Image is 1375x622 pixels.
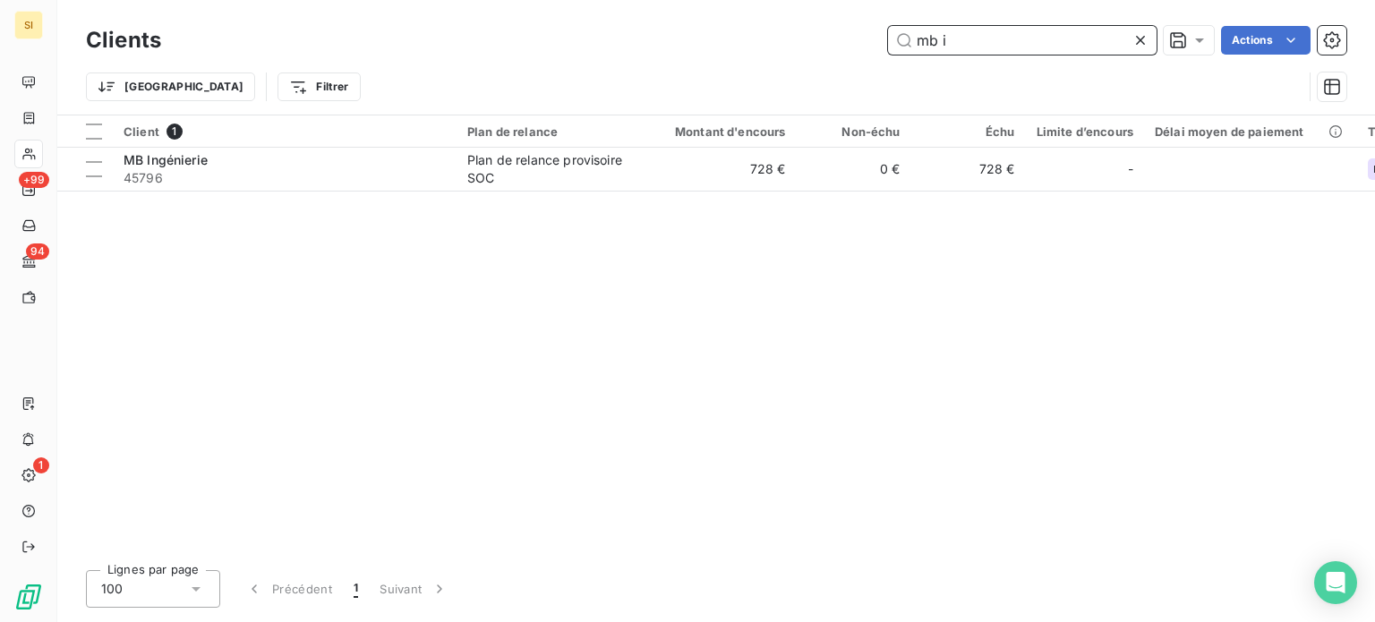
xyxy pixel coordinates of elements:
[1128,160,1133,178] span: -
[14,11,43,39] div: SI
[167,124,183,140] span: 1
[643,148,797,191] td: 728 €
[14,583,43,611] img: Logo LeanPay
[343,570,369,608] button: 1
[467,124,632,139] div: Plan de relance
[807,124,901,139] div: Non-échu
[33,457,49,473] span: 1
[19,172,49,188] span: +99
[278,72,360,101] button: Filtrer
[1221,26,1311,55] button: Actions
[653,124,786,139] div: Montant d'encours
[86,24,161,56] h3: Clients
[922,124,1015,139] div: Échu
[467,151,632,187] div: Plan de relance provisoire SOC
[354,580,358,598] span: 1
[124,124,159,139] span: Client
[369,570,459,608] button: Suivant
[86,72,255,101] button: [GEOGRAPHIC_DATA]
[888,26,1157,55] input: Rechercher
[797,148,911,191] td: 0 €
[124,152,208,167] span: MB Ingénierie
[101,580,123,598] span: 100
[1155,124,1346,139] div: Délai moyen de paiement
[235,570,343,608] button: Précédent
[124,169,446,187] span: 45796
[1314,561,1357,604] div: Open Intercom Messenger
[1037,124,1133,139] div: Limite d’encours
[26,243,49,260] span: 94
[911,148,1026,191] td: 728 €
